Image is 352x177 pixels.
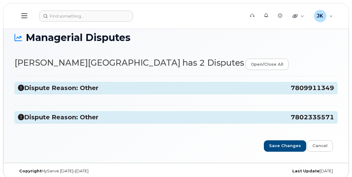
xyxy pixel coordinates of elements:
input: Find something... [39,10,133,22]
div: Jayson Kralkay [310,10,337,22]
strong: Last Update [292,169,320,173]
div: MyServe [DATE]–[DATE] [15,169,176,174]
strong: Copyright [19,169,41,173]
input: Save Changes [264,140,306,152]
span: 7802335571 [291,113,334,121]
div: Quicklinks [288,10,308,22]
h2: [PERSON_NAME][GEOGRAPHIC_DATA] has 2 Disputes [15,58,337,70]
h3: Dispute Reason: Other [18,113,334,121]
h3: Dispute Reason: Other [18,84,334,92]
span: 7809911349 [291,84,334,92]
a: open/close all [246,59,289,70]
a: Cancel [307,140,333,152]
h1: Managerial Disputes [15,32,337,43]
div: [DATE] [176,169,337,174]
span: JK [317,12,323,20]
